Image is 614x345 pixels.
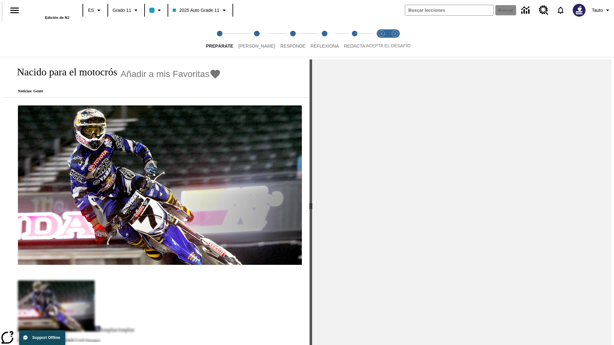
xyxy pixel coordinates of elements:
[535,2,552,19] a: Centro de recursos, Se abrirá en una pestaña nueva.
[3,59,310,342] div: reading
[305,22,344,57] button: Reflexiona step 4 of 5
[569,2,589,19] button: Escoja un nuevo avatar
[573,4,586,17] img: Avatar
[339,22,370,57] button: Redacta step 5 of 5
[275,22,311,57] button: Responde step 3 of 5
[110,4,142,16] button: Grado: Grado 11, Elige un grado
[121,69,210,79] span: Añadir a mis Favoritas
[5,1,24,20] button: Abrir el menú lateral
[311,43,339,49] span: Reflexiona
[170,4,230,16] button: Clase: 2025 Auto Grade 11, Selecciona una clase
[372,22,391,57] button: Acepta el desafío lee step 1 of 2
[201,22,238,57] button: Prepárate step 1 of 5
[45,16,69,19] span: Edición de NJ
[592,7,603,14] span: Tauto
[147,4,166,16] button: El color de la clase es azul claro. Cambiar el color de la clase.
[10,66,117,78] h1: Nacido para el motocrós
[173,7,219,14] span: 2025 Auto Grade 11
[88,7,94,14] span: ES
[206,43,233,49] span: Prepárate
[238,43,275,49] span: [PERSON_NAME]
[18,105,302,265] img: El corredor de motocrós James Stewart vuela por los aires en su motocicleta de montaña
[552,2,569,19] a: Notificaciones
[386,22,404,57] button: Acepta el desafío contesta step 2 of 2
[280,43,305,49] span: Responde
[28,2,69,19] div: Portada
[394,32,396,35] text: 2
[233,22,280,57] button: Lee step 2 of 5
[10,89,221,94] p: Noticias: Gente
[366,43,411,48] span: ACEPTA EL DESAFÍO
[312,59,611,345] div: activity
[589,4,614,16] button: Perfil/Configuración
[405,5,493,15] input: Buscar campo
[85,4,106,16] button: Lenguaje: ES, Selecciona un idioma
[381,32,382,35] text: 1
[113,7,131,14] span: Grado 11
[19,330,65,345] button: Support Offline
[517,2,535,19] a: Centro de información
[310,59,312,345] div: Pulsa la tecla de intro o la barra espaciadora y luego presiona las flechas de derecha e izquierd...
[32,335,60,340] span: Support Offline
[344,43,365,49] span: Redacta
[121,68,221,80] button: Añadir a mis Favoritas - Nacido para el motocrós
